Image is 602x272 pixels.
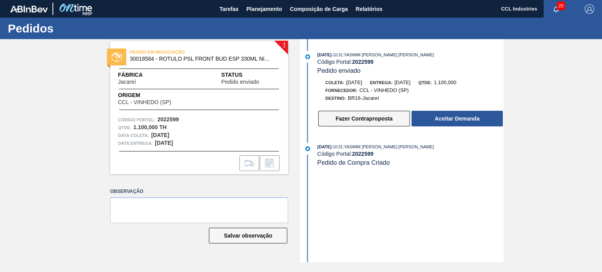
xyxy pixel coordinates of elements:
strong: 2022599 [158,116,179,122]
span: 25 [557,2,565,10]
span: Pedido de Compra Criado [317,159,390,166]
label: Observação [110,186,288,197]
span: : YASMIM [PERSON_NAME] [PERSON_NAME] [343,144,434,149]
img: atual [305,146,310,151]
span: 30018584 - ROTULO PSL FRONT BUD ESP 330ML NIV23 [130,56,272,62]
span: Origem [118,91,193,99]
span: Pedido enviado [221,79,259,85]
span: 1.100,000 [434,79,457,85]
span: Status [221,71,280,79]
span: Qtde: [418,80,432,85]
span: Entrega: [370,80,392,85]
span: - 10:31 [332,145,343,149]
span: Destino: [325,96,346,101]
span: [DATE] [394,79,410,85]
img: status [112,52,122,62]
span: CCL - VINHEDO (SP) [118,99,171,105]
button: Notificações [544,4,569,14]
span: [DATE] [317,144,332,149]
img: TNhmsLtSVTkK8tSr43FrP2fwEKptu5GPRR3wAAAABJRU5ErkJggg== [10,5,48,13]
span: Fornecedor: [325,88,357,93]
span: Planejamento [247,4,282,14]
strong: [DATE] [151,132,169,138]
button: Fazer Contraproposta [318,111,410,126]
span: [DATE] [317,52,332,57]
strong: 2022599 [352,151,374,157]
button: Salvar observação [209,228,287,243]
div: Código Portal: [317,59,504,65]
strong: 1.100,000 TH [133,124,167,130]
span: [DATE] [346,79,362,85]
span: Qtde : [118,124,131,131]
div: Ir para Composição de Carga [239,155,259,171]
span: - 10:31 [332,53,343,57]
img: atual [305,54,310,59]
div: Código Portal: [317,151,504,157]
span: Coleta: [325,80,344,85]
div: Informar alteração no pedido [260,155,279,171]
span: Fábrica [118,71,161,79]
span: Composição de Carga [290,4,348,14]
button: Aceitar Demanda [412,111,503,126]
span: CCL - VINHEDO (SP) [359,87,409,93]
span: PEDIDO EM NEGOCIAÇÃO [130,48,239,56]
span: Código Portal: [118,116,156,124]
span: : YASMIM [PERSON_NAME] [PERSON_NAME] [343,52,434,57]
strong: 2022599 [352,59,374,65]
span: Pedido enviado [317,67,361,74]
h1: Pedidos [8,24,147,33]
span: Data coleta: [118,131,149,139]
span: Data entrega: [118,139,153,147]
strong: [DATE] [155,140,173,146]
span: Relatórios [356,4,383,14]
span: BR16-Jacareí [348,95,379,101]
span: Jacareí [118,79,136,85]
img: Logout [585,4,594,14]
span: Tarefas [219,4,239,14]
